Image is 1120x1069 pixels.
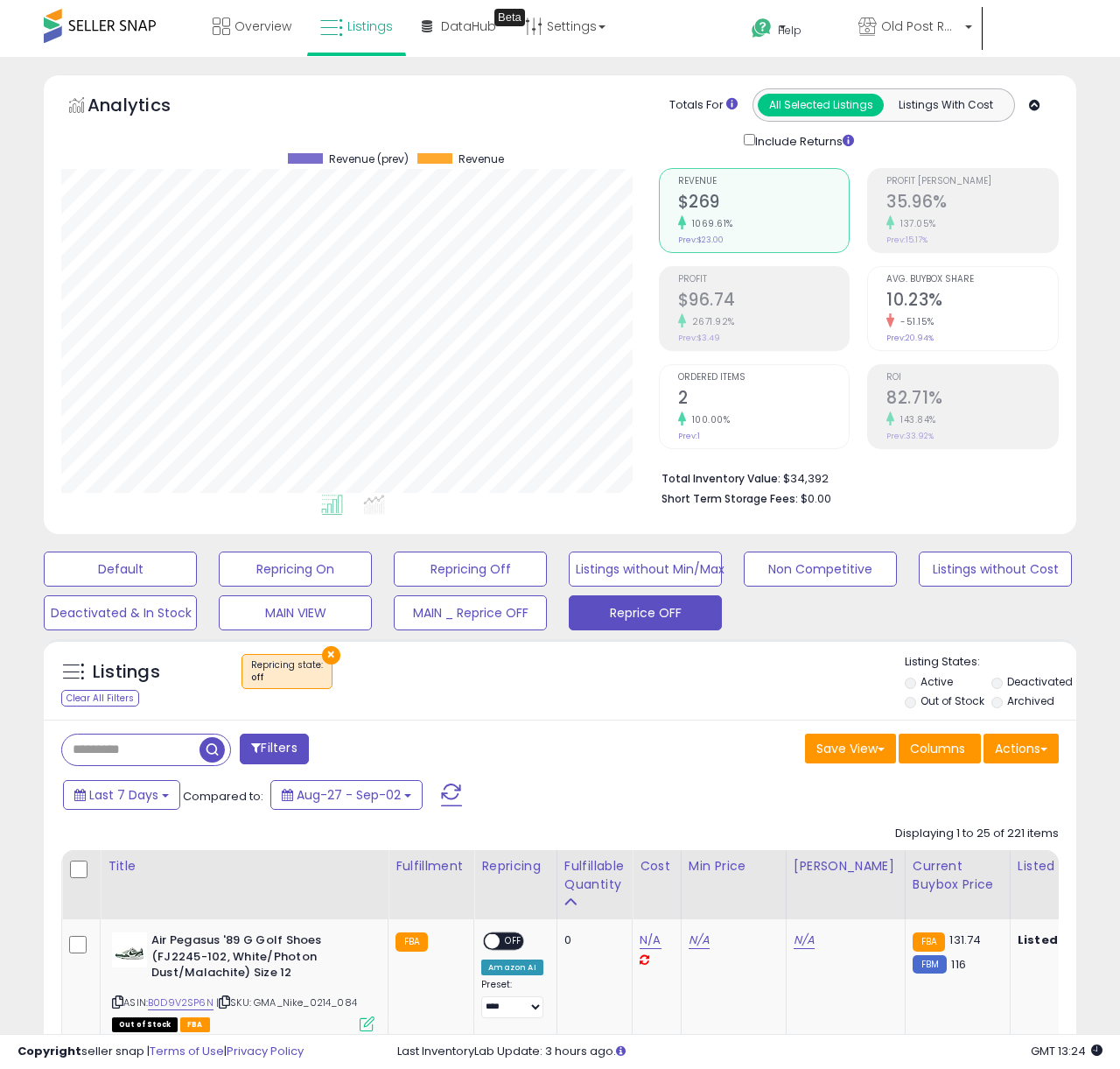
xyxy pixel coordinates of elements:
button: Repricing Off [394,552,547,587]
div: Current Buybox Price [913,857,1003,894]
span: Avg. Buybox Share [886,275,1058,285]
span: DataHub [441,18,496,35]
div: Cost [640,857,674,876]
span: Revenue [458,153,504,165]
h2: 10.23% [886,290,1058,313]
small: 2671.92% [686,315,735,328]
span: Columns [910,740,965,757]
h2: $269 [678,192,850,215]
small: 143.84% [894,413,936,426]
button: Listings With Cost [883,94,1009,116]
b: Short Term Storage Fees: [661,491,798,506]
small: -51.15% [894,315,934,328]
small: FBA [913,932,945,952]
span: Repricing state : [251,658,323,685]
button: × [322,646,340,665]
div: seller snap | | [17,1044,304,1060]
h2: 2 [678,388,850,411]
small: Prev: 33.92% [886,431,934,441]
span: Revenue [678,177,850,186]
b: Total Inventory Value: [661,471,780,486]
a: Terms of Use [150,1043,224,1059]
a: B0D9V2SP6N [148,995,213,1010]
img: 315rMGsuf+L._SL40_.jpg [112,932,147,967]
span: Help [778,23,801,38]
small: Prev: $3.49 [678,333,720,343]
div: Min Price [689,857,779,876]
div: Fulfillment [395,857,466,876]
button: Listings without Min/Max [569,552,722,587]
label: Active [920,674,953,689]
span: 2025-09-11 13:24 GMT [1031,1043,1102,1059]
div: Displaying 1 to 25 of 221 items [895,826,1059,842]
button: Last 7 Days [63,780,180,810]
button: All Selected Listings [758,94,884,116]
span: Revenue (prev) [329,153,409,165]
h2: 82.71% [886,388,1058,411]
div: Fulfillable Quantity [564,857,625,894]
span: Listings [347,18,393,35]
div: [PERSON_NAME] [794,857,898,876]
a: N/A [689,932,710,949]
small: Prev: $23.00 [678,235,724,245]
span: Ordered Items [678,373,850,383]
li: $34,392 [661,467,1046,488]
strong: Copyright [17,1043,81,1059]
button: Non Competitive [744,552,897,587]
span: Profit [PERSON_NAME] [886,177,1058,186]
div: Amazon AI [481,960,542,975]
span: 131.74 [949,932,981,948]
small: 1069.61% [686,217,733,230]
p: Listing States: [905,654,1076,671]
b: Air Pegasus '89 G Golf Shoes (FJ2245-102, White/Photon Dust/Malachite) Size 12 [151,932,364,986]
div: Last InventoryLab Update: 3 hours ago. [397,1044,1102,1060]
small: FBA [395,932,428,952]
button: MAIN VIEW [219,595,372,630]
small: Prev: 1 [678,431,700,441]
button: Listings without Cost [919,552,1072,587]
a: N/A [640,932,661,949]
i: Get Help [751,18,773,39]
button: Reprice OFF [569,595,722,630]
b: Listed Price: [1018,932,1097,948]
button: Repricing On [219,552,372,587]
span: Profit [678,275,850,285]
div: off [251,672,323,684]
small: Prev: 15.17% [886,235,927,245]
span: Overview [234,18,291,35]
span: $0.00 [801,490,831,507]
button: Actions [983,734,1059,763]
small: 137.05% [894,217,936,230]
span: 116 [951,956,965,973]
div: Tooltip anchor [494,9,525,26]
h2: 35.96% [886,192,1058,215]
button: Columns [899,734,981,763]
small: FBM [913,955,947,974]
span: | SKU: GMA_Nike_0214_084 [216,995,357,1009]
div: 0 [564,932,619,948]
button: Default [44,552,197,587]
span: ROI [886,373,1058,383]
label: Out of Stock [920,693,984,708]
span: Aug-27 - Sep-02 [297,786,401,804]
h5: Listings [93,660,160,685]
small: Prev: 20.94% [886,333,934,343]
h2: $96.74 [678,290,850,313]
a: N/A [794,932,815,949]
button: Filters [240,734,308,764]
button: Aug-27 - Sep-02 [270,780,423,810]
div: Preset: [481,979,543,1018]
div: Repricing [481,857,549,876]
h5: Analytics [87,93,205,122]
label: Archived [1007,693,1054,708]
div: Include Returns [731,130,875,151]
span: Last 7 Days [89,786,158,804]
span: Compared to: [183,788,263,805]
a: Privacy Policy [227,1043,304,1059]
button: MAIN _ Reprice OFF [394,595,547,630]
div: Totals For [669,97,738,114]
small: 100.00% [686,413,731,426]
div: Title [108,857,381,876]
a: Help [738,4,843,57]
span: Old Post Road LLC [881,18,960,35]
